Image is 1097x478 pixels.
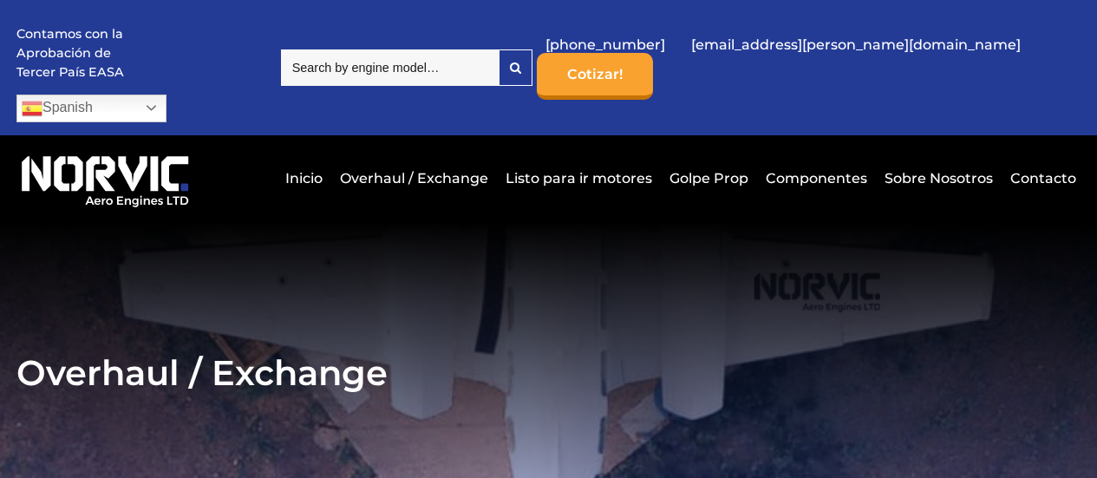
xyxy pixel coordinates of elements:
[16,95,167,122] a: Spanish
[665,157,753,200] a: Golpe Prop
[281,49,499,86] input: Search by engine model…
[1006,157,1076,200] a: Contacto
[22,98,42,119] img: es
[16,25,147,82] p: Contamos con la Aprobación de Tercer País EASA
[682,23,1029,66] a: [EMAIL_ADDRESS][PERSON_NAME][DOMAIN_NAME]
[880,157,997,200] a: Sobre Nosotros
[16,351,1081,394] h2: Overhaul / Exchange
[761,157,872,200] a: Componentes
[537,53,653,100] a: Cotizar!
[16,148,194,208] img: Logotipo de Norvic Aero Engines
[336,157,493,200] a: Overhaul / Exchange
[281,157,327,200] a: Inicio
[501,157,656,200] a: Listo para ir motores
[537,23,674,66] a: [PHONE_NUMBER]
